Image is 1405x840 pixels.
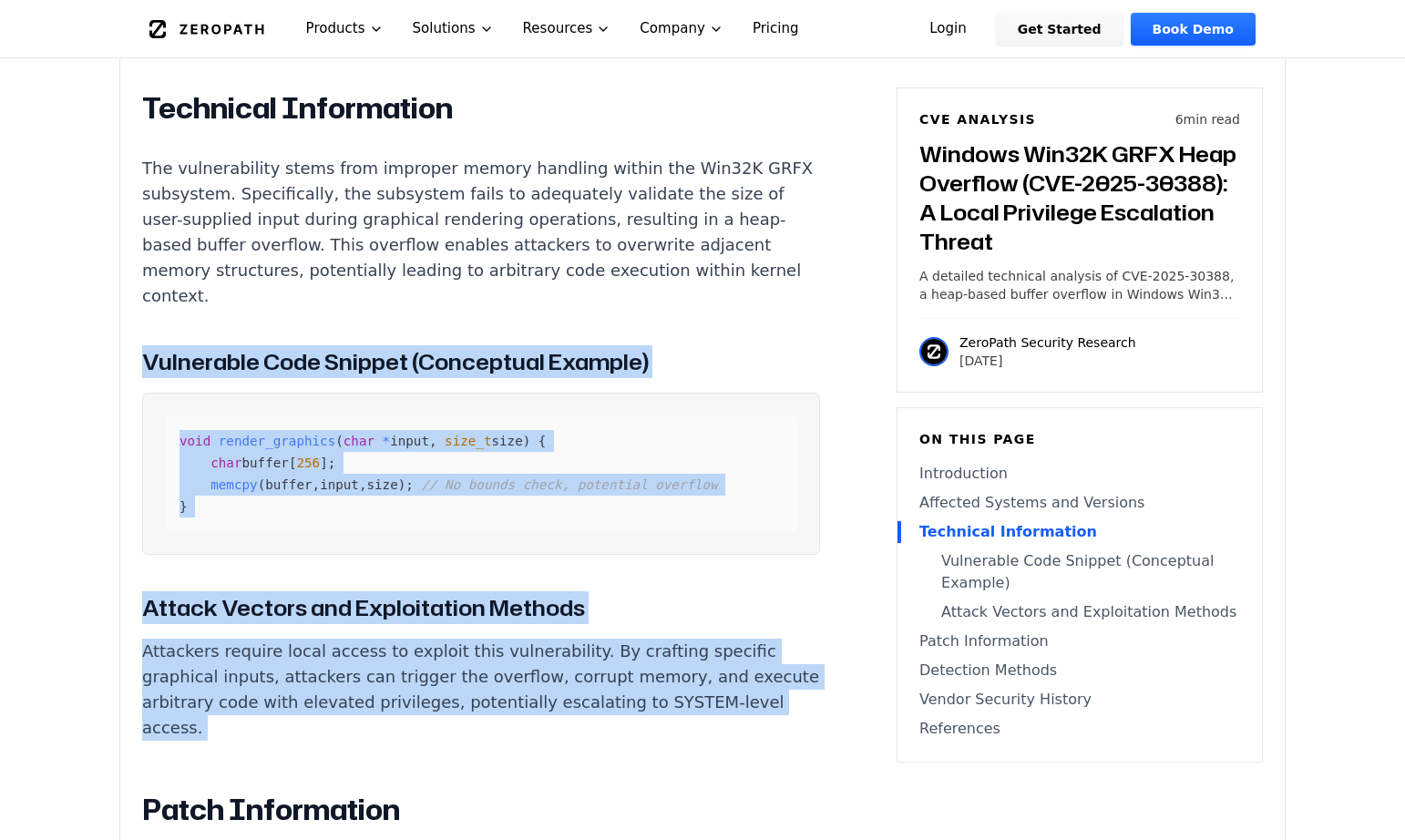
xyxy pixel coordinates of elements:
span: input [390,434,429,448]
h3: Windows Win32K GRFX Heap Overflow (CVE-2025-30388): A Local Privilege Escalation Threat [919,139,1240,256]
span: memcpy [210,477,257,492]
p: Attackers require local access to exploit this vulnerability. By crafting specific graphical inpu... [142,639,820,741]
span: char [344,434,374,448]
span: } [179,499,188,514]
span: // No bounds check, potential overflow [421,477,717,492]
a: Book Demo [1131,13,1256,46]
span: ; [328,456,336,470]
p: A detailed technical analysis of CVE-2025-30388, a heap-based buffer overflow in Windows Win32K G... [919,267,1240,303]
span: ] [320,456,328,470]
h3: Attack Vectors and Exploitation Methods [142,591,820,624]
h2: Technical Information [142,90,820,127]
h2: Patch Information [142,792,820,828]
a: Affected Systems and Versions [919,492,1240,514]
span: 256 [296,456,320,470]
p: The vulnerability stems from improper memory handling within the Win32K GRFX subsystem. Specifica... [142,156,820,309]
h6: CVE Analysis [919,110,1036,128]
span: void [179,434,210,448]
span: input [320,477,359,492]
p: 6 min read [1175,110,1240,128]
a: Vendor Security History [919,689,1240,711]
a: References [919,718,1240,740]
span: , [313,477,321,492]
span: ; [405,477,414,492]
span: ( [258,477,266,492]
span: [ [289,456,297,470]
span: size_t [445,434,491,448]
span: , [359,477,367,492]
h3: Vulnerable Code Snippet (Conceptual Example) [142,345,820,378]
h6: On this page [919,430,1240,448]
a: Detection Methods [919,660,1240,681]
span: { [538,434,547,448]
span: size [491,434,522,448]
a: Patch Information [919,630,1240,652]
p: [DATE] [959,352,1136,370]
span: buffer [265,477,312,492]
a: Attack Vectors and Exploitation Methods [919,601,1240,623]
span: buffer [242,456,289,470]
span: char [210,456,241,470]
span: size [367,477,398,492]
span: ) [523,434,531,448]
a: Login [908,13,989,46]
span: render_graphics [219,434,335,448]
a: Vulnerable Code Snippet (Conceptual Example) [919,550,1240,594]
a: Get Started [996,13,1123,46]
a: Technical Information [919,521,1240,543]
img: ZeroPath Security Research [919,337,949,366]
span: , [429,434,437,448]
span: ) [398,477,406,492]
span: ( [335,434,344,448]
a: Introduction [919,463,1240,485]
p: ZeroPath Security Research [959,333,1136,352]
